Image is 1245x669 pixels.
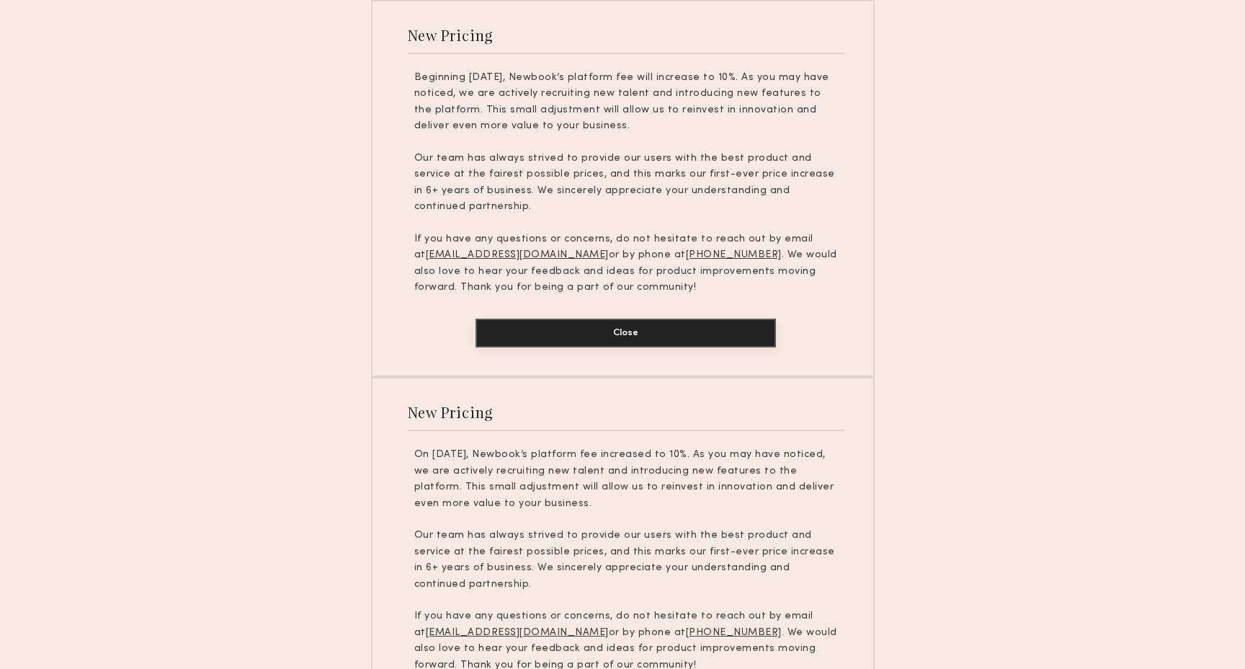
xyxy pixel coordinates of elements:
button: Close [476,319,776,347]
p: Our team has always strived to provide our users with the best product and service at the fairest... [414,528,838,593]
u: [PHONE_NUMBER] [686,250,782,260]
p: On [DATE], Newbook’s platform fee increased to 10%. As you may have noticed, we are actively recr... [414,447,838,512]
p: Beginning [DATE], Newbook’s platform fee will increase to 10%. As you may have noticed, we are ac... [414,70,838,135]
u: [PHONE_NUMBER] [686,628,782,637]
u: [EMAIL_ADDRESS][DOMAIN_NAME] [426,250,609,260]
div: New Pricing [408,402,494,422]
p: Our team has always strived to provide our users with the best product and service at the fairest... [414,151,838,216]
div: New Pricing [408,25,494,45]
p: If you have any questions or concerns, do not hesitate to reach out by email at or by phone at . ... [414,231,838,296]
u: [EMAIL_ADDRESS][DOMAIN_NAME] [426,628,609,637]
